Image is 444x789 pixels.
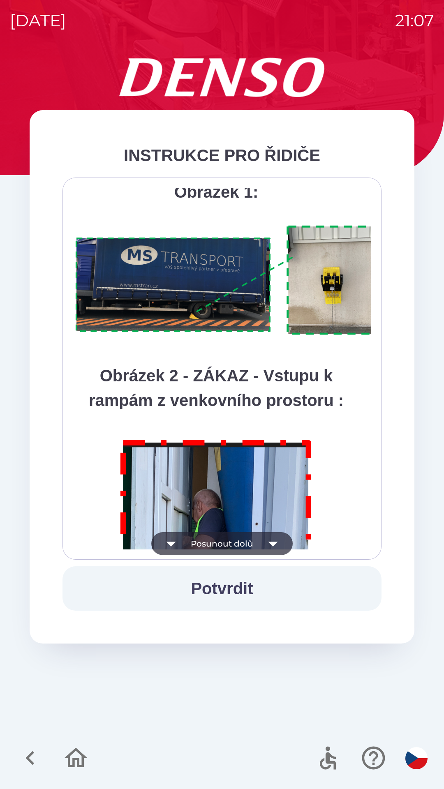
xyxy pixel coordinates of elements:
button: Potvrdit [62,566,382,611]
img: Logo [30,58,414,97]
img: A1ym8hFSA0ukAAAAAElFTkSuQmCC [73,221,392,340]
strong: Obrázek 2 - ZÁKAZ - Vstupu k rampám z venkovního prostoru : [89,367,344,409]
p: 21:07 [395,8,434,33]
p: [DATE] [10,8,66,33]
div: INSTRUKCE PRO ŘIDIČE [62,143,382,168]
img: cs flag [405,747,428,769]
button: Posunout dolů [151,532,293,555]
strong: Obrázek 1: [174,183,259,201]
img: M8MNayrTL6gAAAABJRU5ErkJggg== [111,429,321,731]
